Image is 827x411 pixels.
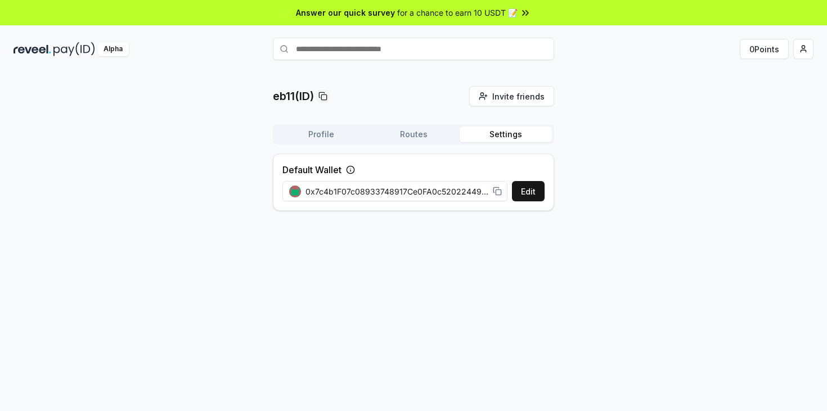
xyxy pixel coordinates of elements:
[512,181,545,201] button: Edit
[492,91,545,102] span: Invite friends
[14,42,51,56] img: reveel_dark
[397,7,518,19] span: for a chance to earn 10 USDT 📝
[275,127,367,142] button: Profile
[97,42,129,56] div: Alpha
[740,39,789,59] button: 0Points
[367,127,460,142] button: Routes
[53,42,95,56] img: pay_id
[305,186,488,197] span: 0x7c4b1F07c08933748917Ce0FA0c52022449D753e
[296,7,395,19] span: Answer our quick survey
[273,88,314,104] p: eb11(ID)
[469,86,554,106] button: Invite friends
[460,127,552,142] button: Settings
[282,163,341,177] label: Default Wallet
